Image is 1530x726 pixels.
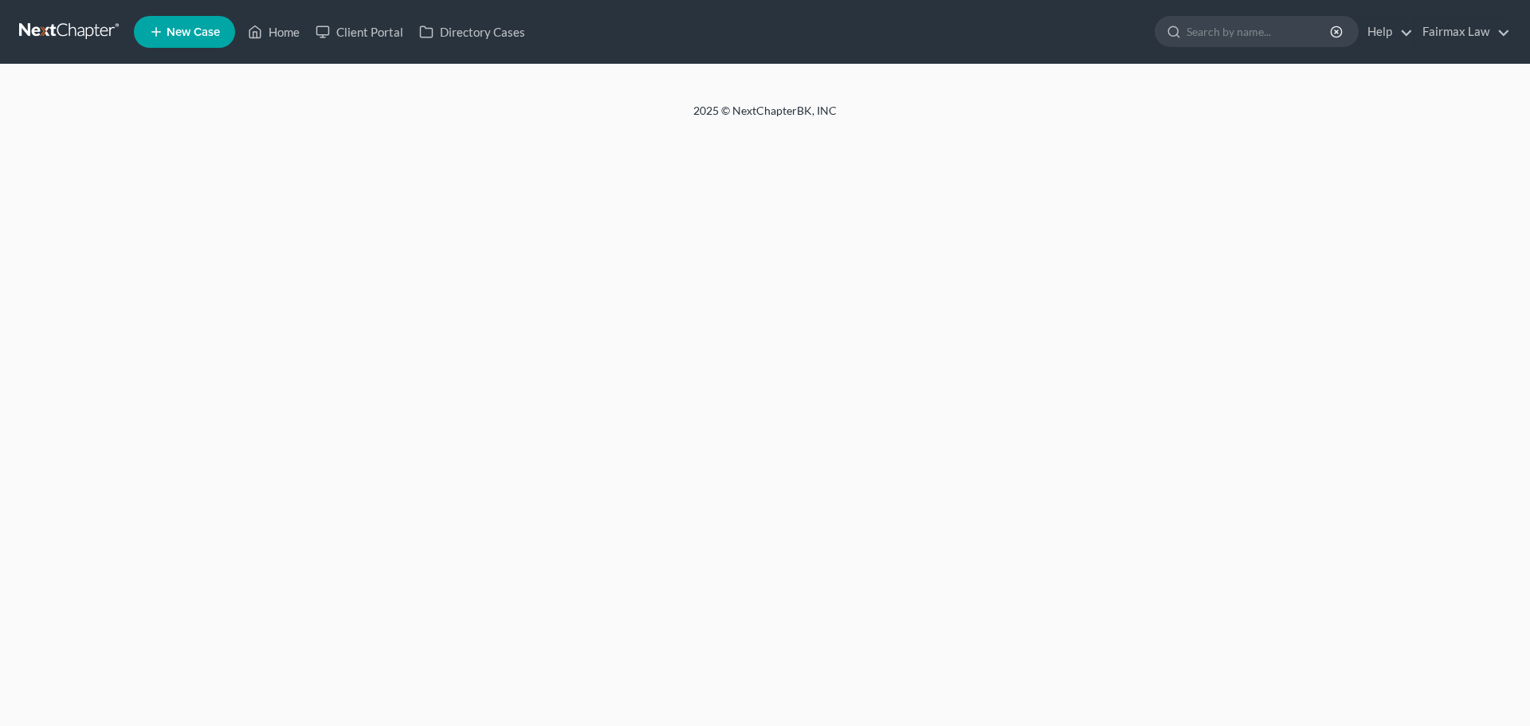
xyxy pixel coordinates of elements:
[308,18,411,46] a: Client Portal
[411,18,533,46] a: Directory Cases
[240,18,308,46] a: Home
[311,103,1219,131] div: 2025 © NextChapterBK, INC
[1359,18,1413,46] a: Help
[167,26,220,38] span: New Case
[1187,17,1332,46] input: Search by name...
[1414,18,1510,46] a: Fairmax Law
